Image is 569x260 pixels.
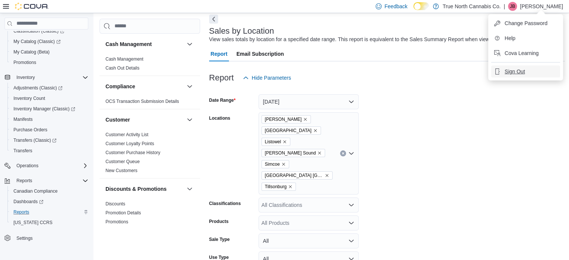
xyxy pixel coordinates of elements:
[491,17,560,29] button: Change Password
[508,2,517,11] div: Jeff Butcher
[385,3,407,10] span: Feedback
[10,197,46,206] a: Dashboards
[105,201,125,207] span: Discounts
[240,70,294,85] button: Hide Parameters
[313,128,318,133] button: Remove Hanover from selection in this group
[185,82,194,91] button: Compliance
[105,56,143,62] a: Cash Management
[13,161,42,170] button: Operations
[105,141,154,146] a: Customer Loyalty Points
[265,183,287,190] span: Tillsonburg
[13,188,58,194] span: Canadian Compliance
[261,183,296,191] span: Tillsonburg
[16,178,32,184] span: Reports
[261,160,289,168] span: Simcoe
[10,125,51,134] a: Purchase Orders
[10,136,59,145] a: Transfers (Classic)
[7,146,91,156] button: Transfers
[261,126,321,135] span: Hanover
[265,138,281,146] span: Listowel
[209,27,274,36] h3: Sales by Location
[10,83,88,92] span: Adjustments (Classic)
[105,185,166,193] h3: Discounts & Promotions
[13,209,29,215] span: Reports
[1,175,91,186] button: Reports
[100,130,200,178] div: Customer
[265,149,316,157] span: [PERSON_NAME] Sound
[105,132,149,137] a: Customer Activity List
[105,159,140,165] span: Customer Queue
[520,2,563,11] p: [PERSON_NAME]
[7,196,91,207] a: Dashboards
[105,219,128,225] span: Promotions
[10,58,39,67] a: Promotions
[1,232,91,243] button: Settings
[13,95,45,101] span: Inventory Count
[282,140,287,144] button: Remove Listowel from selection in this group
[7,135,91,146] a: Transfers (Classic)
[100,199,200,229] div: Discounts & Promotions
[10,208,32,217] a: Reports
[348,150,354,156] button: Open list of options
[7,125,91,135] button: Purchase Orders
[13,127,48,133] span: Purchase Orders
[100,97,200,109] div: Compliance
[16,235,33,241] span: Settings
[185,40,194,49] button: Cash Management
[259,94,359,109] button: [DATE]
[10,125,88,134] span: Purchase Orders
[209,201,241,207] label: Classifications
[348,220,354,226] button: Open list of options
[16,163,39,169] span: Operations
[105,40,184,48] button: Cash Management
[261,115,311,123] span: Aylmer
[13,148,32,154] span: Transfers
[505,34,516,42] span: Help
[259,233,359,248] button: All
[505,68,525,75] span: Sign Out
[10,146,35,155] a: Transfers
[10,115,88,124] span: Manifests
[7,47,91,57] button: My Catalog (Beta)
[15,3,49,10] img: Cova
[505,19,547,27] span: Change Password
[105,98,179,104] span: OCS Transaction Submission Details
[13,73,88,82] span: Inventory
[7,93,91,104] button: Inventory Count
[7,186,91,196] button: Canadian Compliance
[10,48,88,56] span: My Catalog (Beta)
[13,176,35,185] button: Reports
[504,2,505,11] p: |
[10,187,88,196] span: Canadian Compliance
[10,146,88,155] span: Transfers
[265,127,312,134] span: [GEOGRAPHIC_DATA]
[491,47,560,59] button: Cova Learning
[10,115,36,124] a: Manifests
[10,136,88,145] span: Transfers (Classic)
[1,160,91,171] button: Operations
[105,159,140,164] a: Customer Queue
[209,97,236,103] label: Date Range
[7,207,91,217] button: Reports
[7,217,91,228] button: [US_STATE] CCRS
[252,74,291,82] span: Hide Parameters
[105,168,137,174] span: New Customers
[340,150,346,156] button: Clear input
[510,2,515,11] span: JB
[209,218,229,224] label: Products
[211,46,227,61] span: Report
[261,138,290,146] span: Listowel
[13,49,50,55] span: My Catalog (Beta)
[105,65,140,71] a: Cash Out Details
[10,83,65,92] a: Adjustments (Classic)
[7,26,91,36] a: Classification (Classic)
[105,185,184,193] button: Discounts & Promotions
[105,132,149,138] span: Customer Activity List
[105,116,130,123] h3: Customer
[185,184,194,193] button: Discounts & Promotions
[13,85,62,91] span: Adjustments (Classic)
[281,162,286,166] button: Remove Simcoe from selection in this group
[105,83,135,90] h3: Compliance
[13,28,64,34] span: Classification (Classic)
